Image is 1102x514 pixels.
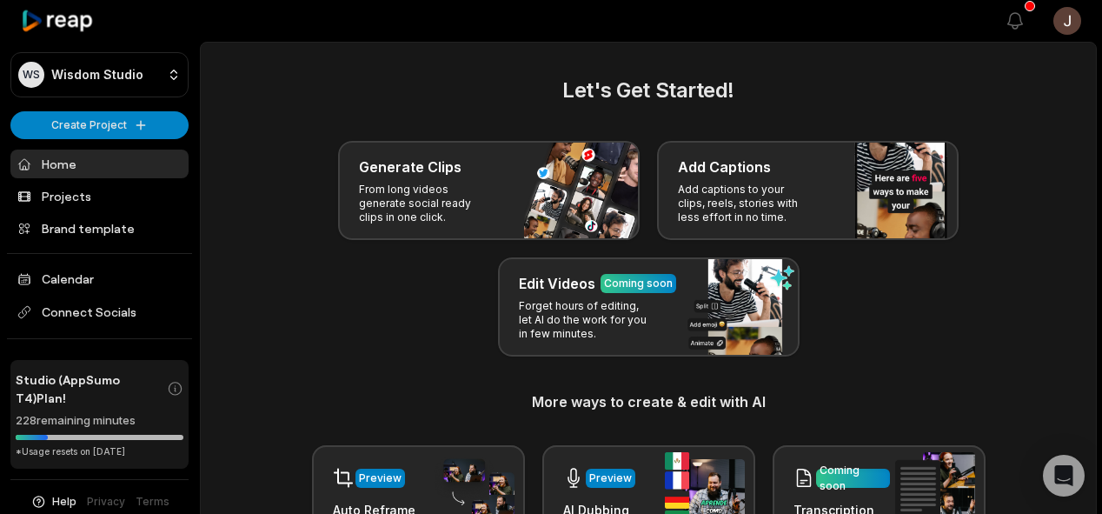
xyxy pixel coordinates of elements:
a: Terms [136,494,169,510]
div: 228 remaining minutes [16,412,183,430]
a: Projects [10,182,189,210]
a: Home [10,150,189,178]
p: Forget hours of editing, let AI do the work for you in few minutes. [519,299,654,341]
a: Calendar [10,264,189,293]
button: Help [30,494,76,510]
div: Preview [589,471,632,486]
p: Wisdom Studio [51,67,143,83]
h2: Let's Get Started! [222,75,1075,106]
div: Coming soon [820,463,886,494]
span: Help [52,494,76,510]
p: From long videos generate social ready clips in one click. [359,183,494,224]
h3: Edit Videos [519,273,595,294]
div: *Usage resets on [DATE] [16,445,183,458]
h3: Generate Clips [359,157,461,177]
div: Coming soon [604,276,673,291]
p: Add captions to your clips, reels, stories with less effort in no time. [678,183,813,224]
span: Connect Socials [10,297,189,328]
h3: Add Captions [678,157,771,177]
button: Create Project [10,111,189,139]
div: Preview [359,471,402,486]
div: Open Intercom Messenger [1043,455,1085,497]
div: WS [18,62,44,88]
a: Brand template [10,214,189,243]
h3: More ways to create & edit with AI [222,391,1075,412]
a: Privacy [87,494,125,510]
span: Studio (AppSumo T4) Plan! [16,370,167,407]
